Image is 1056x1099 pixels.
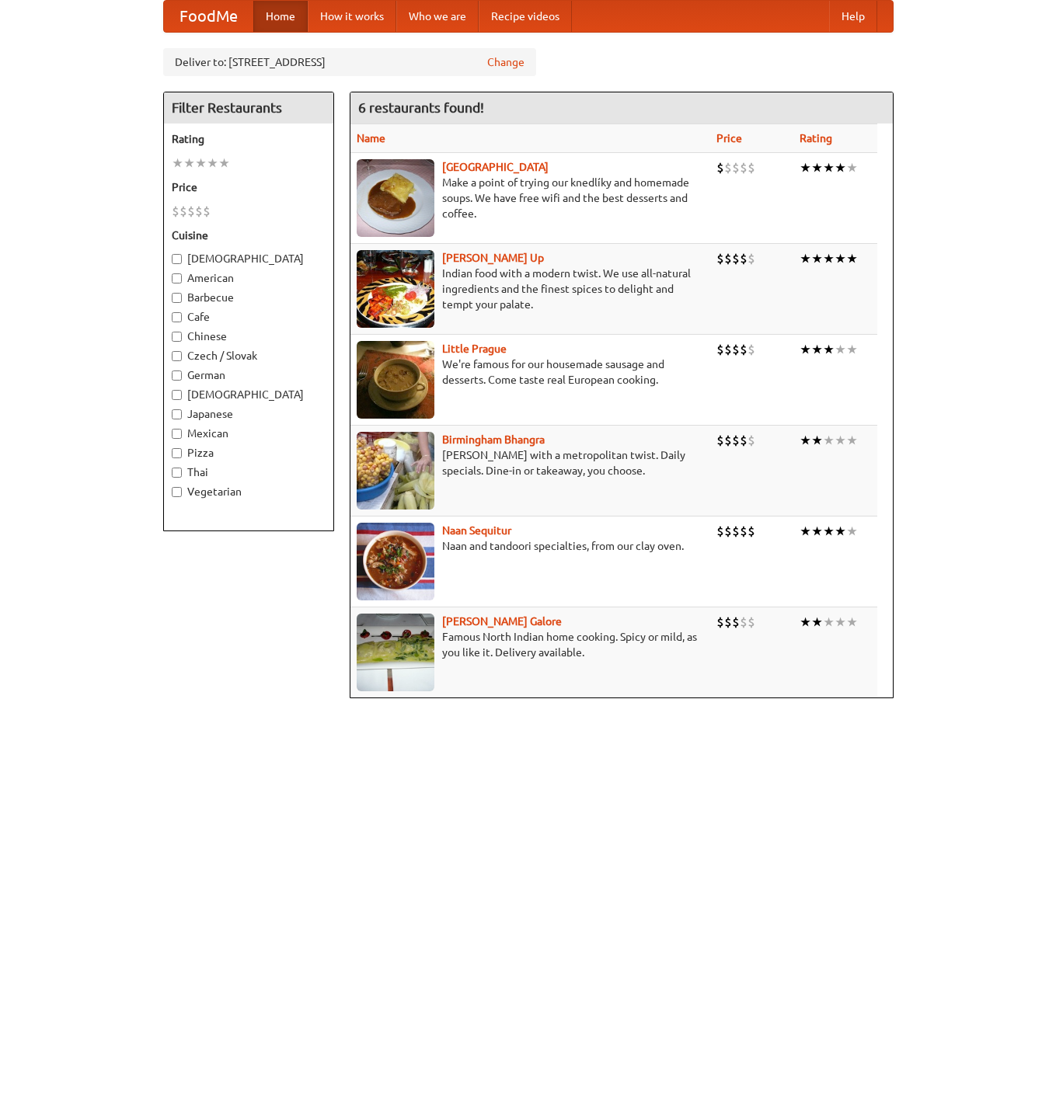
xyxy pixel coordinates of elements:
a: Name [357,132,385,144]
li: ★ [846,614,858,631]
a: Birmingham Bhangra [442,433,545,446]
li: ★ [800,250,811,267]
li: $ [748,432,755,449]
label: [DEMOGRAPHIC_DATA] [172,251,326,266]
img: curryup.jpg [357,250,434,328]
li: $ [748,159,755,176]
label: German [172,367,326,383]
li: ★ [800,159,811,176]
p: Make a point of trying our knedlíky and homemade soups. We have free wifi and the best desserts a... [357,175,705,221]
img: currygalore.jpg [357,614,434,691]
a: Who we are [396,1,479,32]
li: $ [724,614,732,631]
li: $ [732,250,740,267]
img: naansequitur.jpg [357,523,434,600]
a: Home [253,1,308,32]
label: American [172,270,326,286]
li: ★ [800,341,811,358]
li: ★ [835,523,846,540]
h5: Cuisine [172,228,326,243]
li: $ [724,250,732,267]
li: $ [724,341,732,358]
li: $ [740,341,748,358]
li: $ [203,203,211,220]
li: ★ [835,341,846,358]
li: ★ [811,341,823,358]
li: $ [740,614,748,631]
a: Price [716,132,742,144]
li: ★ [811,614,823,631]
li: ★ [823,250,835,267]
label: Pizza [172,445,326,461]
li: $ [195,203,203,220]
img: bhangra.jpg [357,432,434,510]
li: $ [716,341,724,358]
li: $ [724,159,732,176]
li: $ [716,614,724,631]
a: [GEOGRAPHIC_DATA] [442,161,549,173]
input: [DEMOGRAPHIC_DATA] [172,254,182,264]
p: [PERSON_NAME] with a metropolitan twist. Daily specials. Dine-in or takeaway, you choose. [357,447,705,478]
li: ★ [800,432,811,449]
li: ★ [823,614,835,631]
li: ★ [846,250,858,267]
label: Japanese [172,406,326,422]
img: czechpoint.jpg [357,159,434,237]
label: Thai [172,464,326,480]
li: $ [187,203,195,220]
li: $ [740,159,748,176]
a: Rating [800,132,832,144]
li: ★ [846,159,858,176]
b: Little Prague [442,343,507,355]
a: How it works [308,1,396,32]
input: German [172,370,182,381]
div: Deliver to: [STREET_ADDRESS] [163,48,536,76]
input: Chinese [172,332,182,342]
li: $ [732,614,740,631]
a: Change [487,54,525,70]
li: $ [732,341,740,358]
ng-pluralize: 6 restaurants found! [358,100,484,115]
input: Cafe [172,312,182,322]
li: ★ [846,341,858,358]
li: ★ [172,155,183,172]
li: ★ [846,432,858,449]
a: Naan Sequitur [442,524,511,537]
li: ★ [823,159,835,176]
li: $ [724,523,732,540]
li: $ [716,523,724,540]
li: $ [172,203,179,220]
p: Famous North Indian home cooking. Spicy or mild, as you like it. Delivery available. [357,629,705,660]
input: Thai [172,468,182,478]
input: [DEMOGRAPHIC_DATA] [172,390,182,400]
li: $ [716,432,724,449]
li: ★ [800,523,811,540]
p: Indian food with a modern twist. We use all-natural ingredients and the finest spices to delight ... [357,266,705,312]
li: $ [732,159,740,176]
li: ★ [823,523,835,540]
label: Mexican [172,426,326,441]
a: [PERSON_NAME] Up [442,252,544,264]
li: ★ [835,614,846,631]
li: ★ [195,155,207,172]
label: Cafe [172,309,326,325]
a: [PERSON_NAME] Galore [442,615,562,628]
img: littleprague.jpg [357,341,434,419]
li: $ [748,250,755,267]
li: ★ [811,432,823,449]
li: $ [732,432,740,449]
li: ★ [835,250,846,267]
li: $ [740,432,748,449]
li: ★ [835,159,846,176]
p: We're famous for our housemade sausage and desserts. Come taste real European cooking. [357,356,705,388]
h4: Filter Restaurants [164,92,333,123]
h5: Price [172,179,326,195]
li: ★ [835,432,846,449]
li: ★ [800,614,811,631]
label: [DEMOGRAPHIC_DATA] [172,387,326,402]
li: ★ [823,432,835,449]
input: Japanese [172,409,182,419]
